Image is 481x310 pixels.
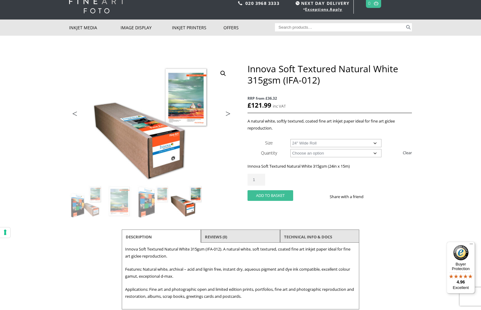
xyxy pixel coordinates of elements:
p: Share with a friend [330,193,371,200]
bdi: 121.99 [248,101,271,109]
input: Search products… [275,23,405,31]
a: TECHNICAL INFO & DOCS [284,231,332,242]
a: Inkjet Media [69,20,121,36]
span: RRP from £36.32 [248,95,412,102]
p: Innova Soft Textured Natural White 315gsm (24in x 15m) [248,163,412,170]
img: twitter sharing button [378,194,383,199]
span: £ [248,101,251,109]
a: Exceptions Apply [305,7,342,12]
img: Innova Soft Textured Natural White 315gsm (IFA-012) - Image 3 [136,185,169,218]
button: Trusted Shops TrustmarkBuyer Protection4.96Excellent [447,242,475,294]
input: Product quantity [248,174,265,186]
a: Clear options [403,148,412,158]
img: basket.svg [374,1,378,5]
p: A natural white, softly textured, coated fine art inkjet paper ideal for fine art giclee reproduc... [248,118,412,132]
button: Menu [468,242,475,249]
p: Applications: Fine art and photographic open and limited edition prints, portfolios, fine art and... [125,286,356,300]
img: Trusted Shops Trustmark [453,245,469,260]
a: 020 3968 3333 [245,0,279,6]
button: Add to basket [248,190,293,201]
span: 4.96 [457,280,465,284]
p: Buyer Protection [447,262,475,271]
a: Inkjet Printers [172,20,223,36]
button: Search [405,23,412,31]
a: Description [126,231,152,242]
img: Innova Soft Textured Natural White 315gsm (IFA-012) [69,185,102,218]
a: Image Display [121,20,172,36]
img: Innova Soft Textured Natural White 315gsm (IFA-012) - Image 2 [103,185,136,218]
img: email sharing button [385,194,390,199]
p: Innova Soft Textured Natural White 315gsm (IFA-012). A natural white, soft textured, coated fine ... [125,246,356,260]
label: Quantity [261,150,277,156]
img: Innova Soft Textured Natural White 315gsm (IFA-012) - Image 4 [170,185,203,218]
img: phone.svg [238,1,242,5]
a: Reviews (0) [205,231,227,242]
p: Excellent [447,285,475,290]
h1: Innova Soft Textured Natural White 315gsm (IFA-012) [248,63,412,86]
img: time.svg [296,1,300,5]
a: Offers [223,20,275,36]
label: Size [265,140,273,146]
p: Features: Natural white, archival – acid and lignin free, instant dry, aqueous pigment and dye in... [125,266,356,280]
a: View full-screen image gallery [218,68,229,79]
img: facebook sharing button [371,194,376,199]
